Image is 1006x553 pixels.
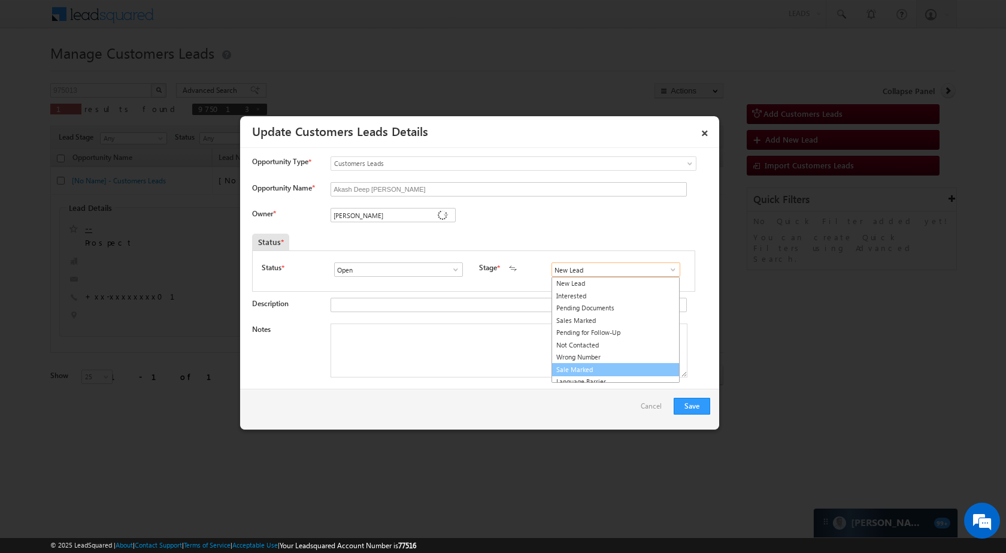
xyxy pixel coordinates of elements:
[674,398,710,415] button: Save
[16,111,219,359] textarea: Type your message and hit 'Enter'
[438,209,453,221] a: Show All Items
[334,262,463,277] input: Type to Search
[479,262,497,273] label: Stage
[552,351,679,364] a: Wrong Number
[552,327,679,339] a: Pending for Follow-Up
[552,277,679,290] a: New Lead
[252,209,275,218] label: Owner
[116,541,133,549] a: About
[135,541,182,549] a: Contact Support
[163,369,217,385] em: Start Chat
[662,264,677,276] a: Show All Items
[552,302,679,315] a: Pending Documents
[184,541,231,549] a: Terms of Service
[252,325,271,334] label: Notes
[196,6,225,35] div: Minimize live chat window
[262,262,281,273] label: Status
[252,156,308,167] span: Opportunity Type
[552,363,680,377] a: Sale Marked
[641,398,668,421] a: Cancel
[232,541,278,549] a: Acceptable Use
[252,122,428,139] a: Update Customers Leads Details
[552,290,679,303] a: Interested
[695,120,715,141] a: ×
[552,339,679,352] a: Not Contacted
[331,208,456,222] input: Type to Search
[252,299,289,308] label: Description
[331,158,647,169] span: Customers Leads
[552,262,680,277] input: Type to Search
[552,376,679,388] a: Language Barrier
[20,63,50,78] img: d_60004797649_company_0_60004797649
[50,540,416,551] span: © 2025 LeadSquared | | | | |
[280,541,416,550] span: Your Leadsquared Account Number is
[331,156,696,171] a: Customers Leads
[552,315,679,327] a: Sales Marked
[252,234,289,250] div: Status
[445,264,460,276] a: Show All Items
[398,541,416,550] span: 77516
[252,183,314,192] label: Opportunity Name
[62,63,201,78] div: Chat with us now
